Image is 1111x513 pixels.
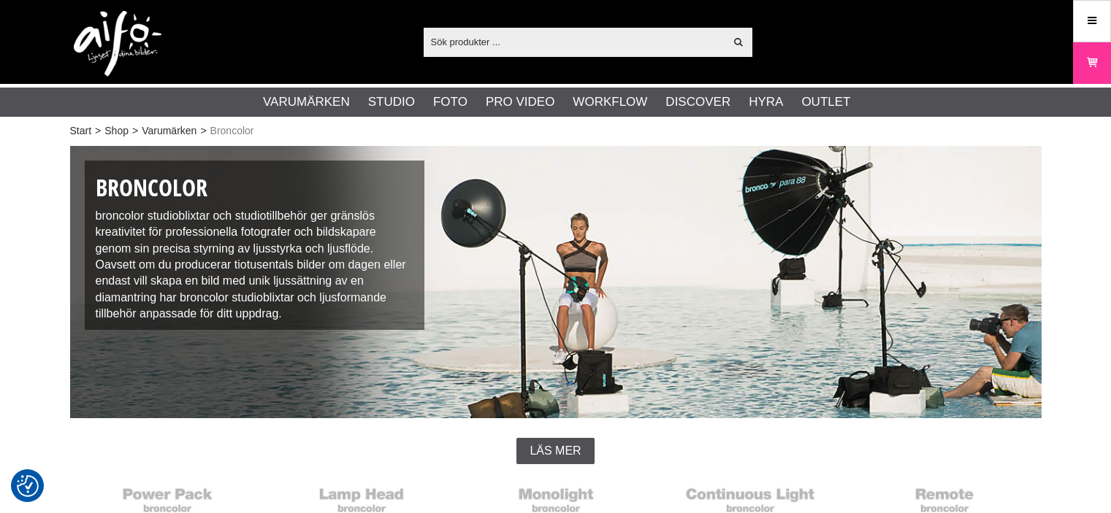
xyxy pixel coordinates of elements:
[70,146,1042,418] img: Broncolor Professional Lighting System
[530,444,581,458] span: Läs mer
[132,123,138,139] span: >
[210,123,254,139] span: Broncolor
[573,93,647,112] a: Workflow
[96,171,414,204] h1: Broncolor
[263,93,350,112] a: Varumärken
[424,31,725,53] input: Sök produkter ...
[200,123,206,139] span: >
[801,93,850,112] a: Outlet
[142,123,196,139] a: Varumärken
[486,93,554,112] a: Pro Video
[85,161,425,330] div: broncolor studioblixtar och studiotillbehör ger gränslös kreativitet för professionella fotografe...
[665,93,730,112] a: Discover
[70,123,92,139] a: Start
[104,123,129,139] a: Shop
[17,475,39,497] img: Revisit consent button
[95,123,101,139] span: >
[74,11,161,77] img: logo.png
[368,93,415,112] a: Studio
[433,93,467,112] a: Foto
[17,473,39,499] button: Samtyckesinställningar
[749,93,783,112] a: Hyra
